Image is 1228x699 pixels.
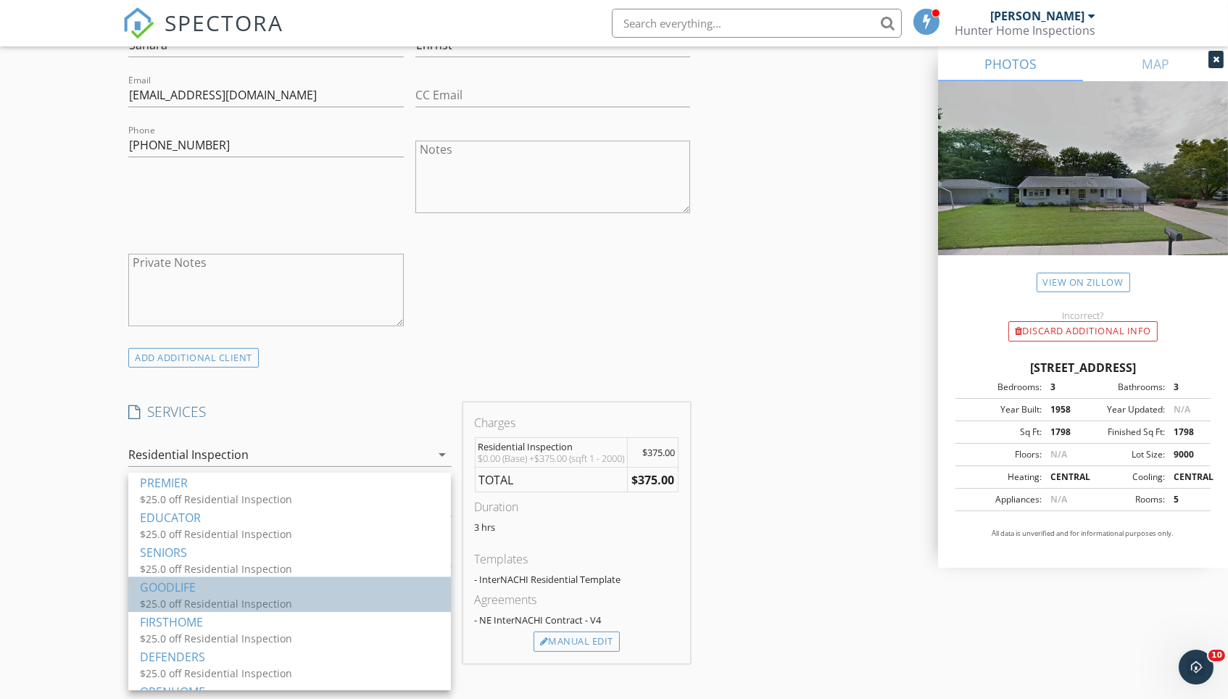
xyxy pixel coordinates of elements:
[938,310,1228,321] div: Incorrect?
[140,631,430,646] div: $25.0 off Residential Inspection
[1083,403,1165,416] div: Year Updated:
[960,493,1042,506] div: Appliances:
[955,23,1096,38] div: Hunter Home Inspections
[140,648,439,666] div: DEFENDERS
[1083,426,1165,439] div: Finished Sq Ft:
[434,546,452,563] i: arrow_drop_down
[1083,448,1165,461] div: Lot Size:
[434,446,452,463] i: arrow_drop_down
[1042,471,1083,484] div: CENTRAL
[955,529,1211,539] p: All data is unverified and for informational purposes only.
[140,492,430,507] div: $25.0 off Residential Inspection
[128,448,249,461] div: Residential Inspection
[475,467,628,492] td: TOTAL
[642,446,675,459] span: $375.00
[1050,493,1067,505] span: N/A
[140,526,430,542] div: $25.0 off Residential Inspection
[938,46,1083,81] a: PHOTOS
[140,474,439,492] div: PREMIER
[1037,273,1130,292] a: View on Zillow
[1042,403,1083,416] div: 1958
[123,7,154,39] img: The Best Home Inspection Software - Spectora
[1165,448,1206,461] div: 9000
[1179,650,1214,684] iframe: Intercom live chat
[475,550,679,568] div: Templates
[1083,46,1228,81] a: MAP
[1083,381,1165,394] div: Bathrooms:
[960,381,1042,394] div: Bedrooms:
[1042,426,1083,439] div: 1798
[128,402,451,421] h4: SERVICES
[1083,471,1165,484] div: Cooling:
[475,414,679,431] div: Charges
[960,403,1042,416] div: Year Built:
[140,596,430,611] div: $25.0 off Residential Inspection
[475,574,679,585] div: - InterNACHI Residential Template
[960,471,1042,484] div: Heating:
[140,561,430,576] div: $25.0 off Residential Inspection
[1165,471,1206,484] div: CENTRAL
[1174,403,1190,415] span: N/A
[140,509,439,526] div: EDUCATOR
[1050,448,1067,460] span: N/A
[1165,493,1206,506] div: 5
[960,426,1042,439] div: Sq Ft:
[128,348,259,368] div: ADD ADDITIONAL client
[534,632,620,652] div: Manual Edit
[475,591,679,608] div: Agreements
[1083,493,1165,506] div: Rooms:
[475,521,679,533] p: 3 hrs
[1165,426,1206,439] div: 1798
[1208,650,1225,661] span: 10
[140,579,439,596] div: GOODLIFE
[140,544,439,561] div: SENIORS
[140,613,439,631] div: FIRSTHOME
[991,9,1085,23] div: [PERSON_NAME]
[612,9,902,38] input: Search everything...
[631,472,674,488] strong: $375.00
[960,448,1042,461] div: Floors:
[165,7,283,38] span: SPECTORA
[140,666,430,681] div: $25.0 off Residential Inspection
[1165,381,1206,394] div: 3
[1042,381,1083,394] div: 3
[478,441,624,452] div: Residential Inspection
[475,498,679,516] div: Duration
[478,452,624,464] div: $0.00 (Base) +$375.00 (sqft 1 - 2000)
[1008,321,1158,342] div: Discard Additional info
[123,20,283,50] a: SPECTORA
[955,359,1211,376] div: [STREET_ADDRESS]
[938,81,1228,290] img: streetview
[475,614,679,626] div: - NE InterNACHI Contract - V4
